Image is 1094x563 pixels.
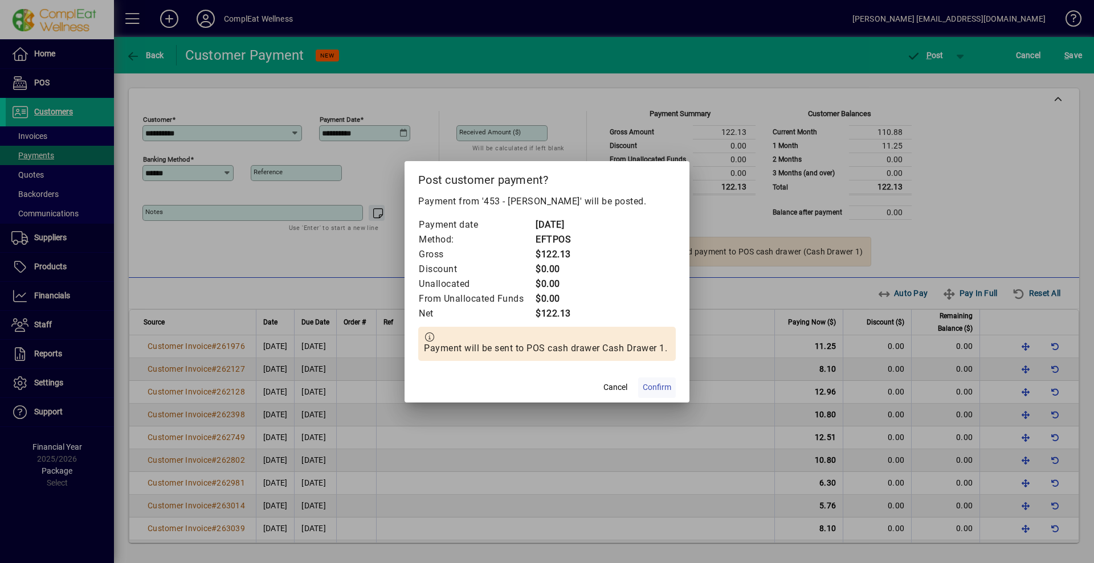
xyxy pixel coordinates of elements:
p: Payment from '453 - [PERSON_NAME]' will be posted. [418,195,676,208]
h2: Post customer payment? [405,161,689,194]
td: Gross [418,247,535,262]
td: $0.00 [535,291,581,306]
td: Unallocated [418,277,535,291]
button: Confirm [638,377,676,398]
td: Payment date [418,217,535,232]
td: $0.00 [535,262,581,277]
td: Method: [418,232,535,247]
td: Net [418,306,535,321]
button: Cancel [597,377,634,398]
span: Confirm [643,381,671,393]
td: [DATE] [535,217,581,232]
td: From Unallocated Funds [418,291,535,306]
span: Payment will be sent to POS cash drawer Cash Drawer 1. [424,342,667,355]
td: Discount [418,262,535,277]
td: $122.13 [535,306,581,321]
td: $0.00 [535,277,581,291]
td: $122.13 [535,247,581,262]
span: Cancel [603,381,627,393]
td: EFTPOS [535,232,581,247]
